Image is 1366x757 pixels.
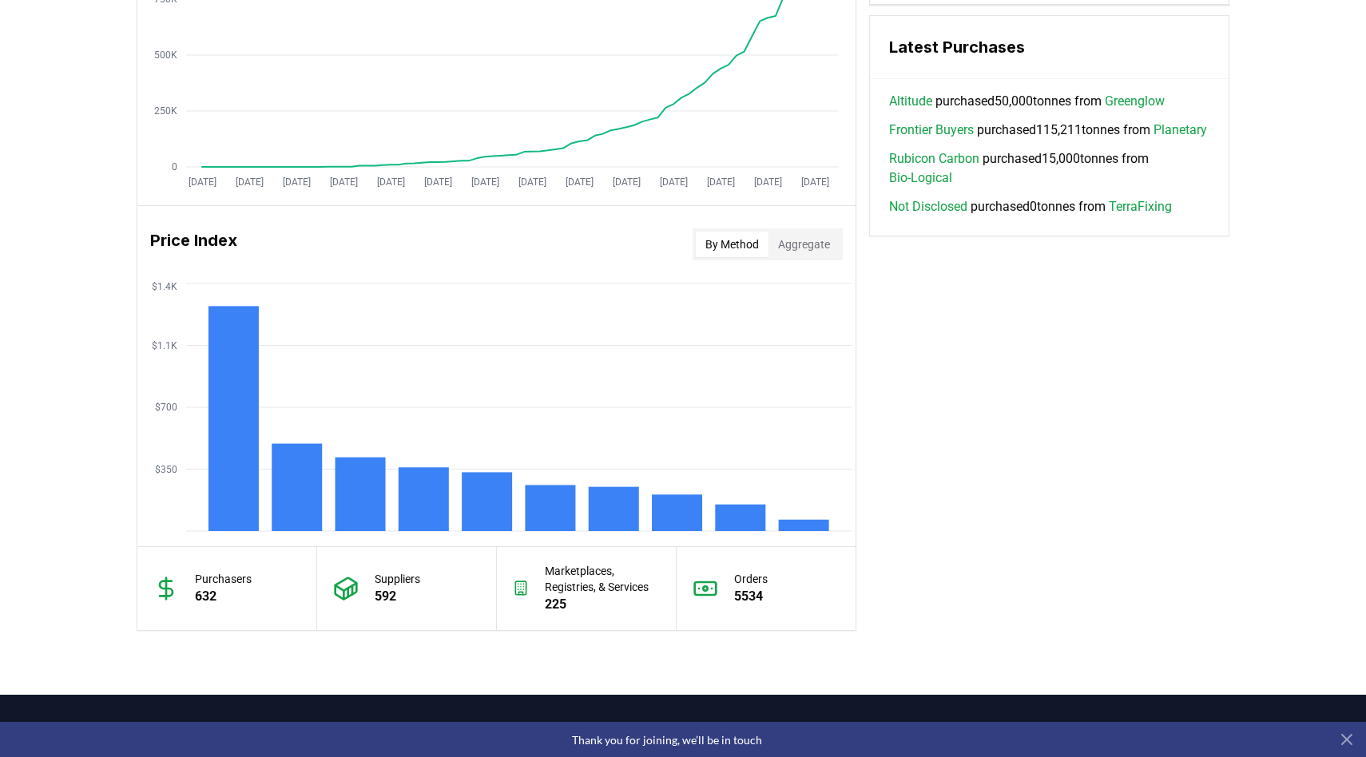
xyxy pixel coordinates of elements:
tspan: 500K [154,50,177,61]
a: Planetary [1154,121,1207,140]
tspan: [DATE] [283,176,311,188]
a: TerraFixing [1109,197,1172,216]
tspan: [DATE] [330,176,358,188]
tspan: $350 [155,464,177,475]
p: 592 [375,587,420,606]
tspan: [DATE] [660,176,688,188]
tspan: 250K [154,105,177,117]
span: purchased 0 tonnes from [889,197,1172,216]
tspan: [DATE] [754,176,782,188]
h3: Price Index [150,228,237,260]
a: Greenglow [1105,92,1165,111]
tspan: $1.4K [152,281,177,292]
tspan: $700 [155,402,177,413]
tspan: [DATE] [471,176,499,188]
p: 225 [545,595,659,614]
a: Rubicon Carbon [889,149,979,168]
span: purchased 115,211 tonnes from [889,121,1207,140]
tspan: 0 [172,161,177,172]
tspan: [DATE] [424,176,452,188]
tspan: [DATE] [377,176,405,188]
p: Suppliers [375,571,420,587]
span: purchased 50,000 tonnes from [889,92,1165,111]
a: Bio-Logical [889,168,952,188]
a: Frontier Buyers [889,121,974,140]
tspan: [DATE] [707,176,735,188]
tspan: [DATE] [801,176,829,188]
p: 632 [195,587,252,606]
tspan: [DATE] [613,176,641,188]
p: 5534 [734,587,768,606]
a: Not Disclosed [889,197,967,216]
tspan: [DATE] [566,176,594,188]
tspan: [DATE] [189,176,216,188]
button: By Method [696,232,768,257]
span: purchased 15,000 tonnes from [889,149,1209,188]
tspan: $1.1K [152,340,177,351]
p: Orders [734,571,768,587]
a: Altitude [889,92,932,111]
p: Marketplaces, Registries, & Services [545,563,659,595]
tspan: [DATE] [518,176,546,188]
h3: Latest Purchases [889,35,1209,59]
p: Purchasers [195,571,252,587]
tspan: [DATE] [236,176,264,188]
button: Aggregate [768,232,840,257]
